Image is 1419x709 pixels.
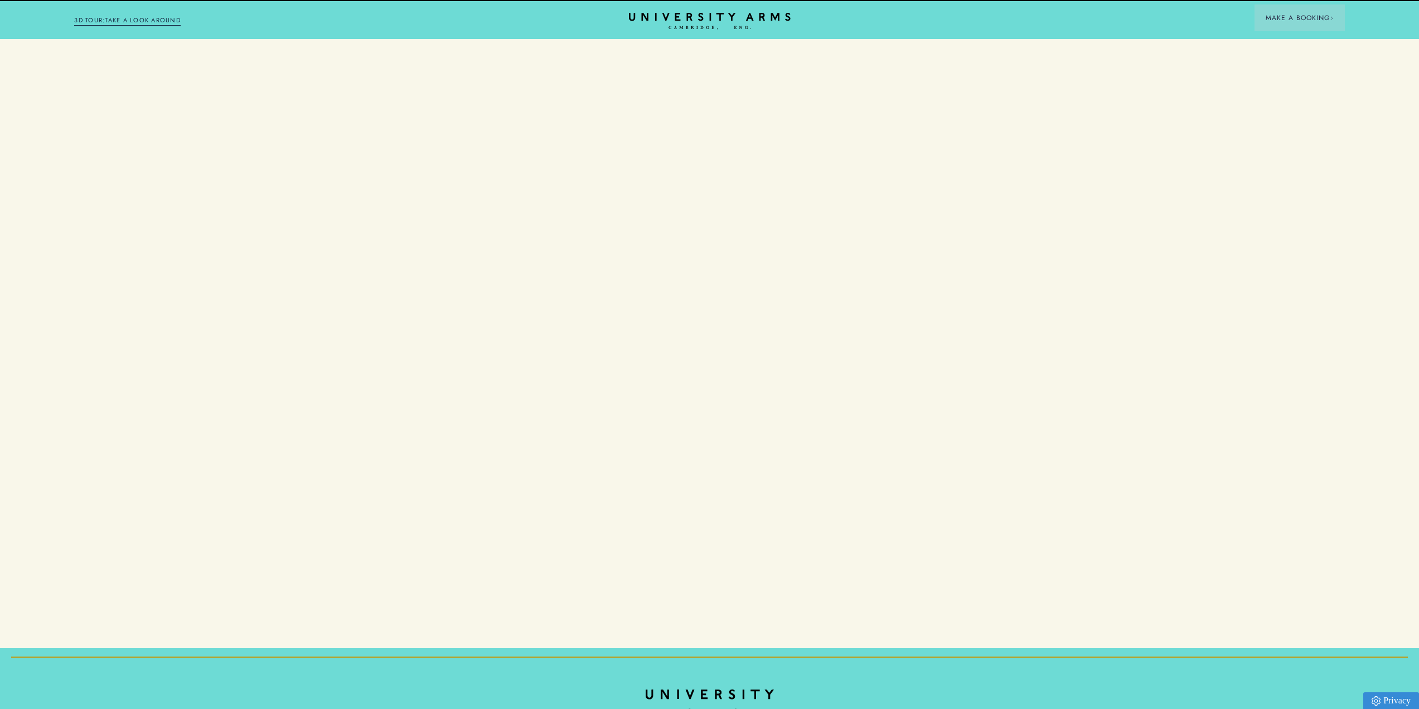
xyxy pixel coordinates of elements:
[1255,4,1345,31] button: Make a BookingArrow icon
[1266,13,1334,23] span: Make a Booking
[1330,16,1334,20] img: Arrow icon
[629,13,791,30] a: Home
[1372,696,1381,706] img: Privacy
[1363,692,1419,709] a: Privacy
[74,16,181,26] a: 3D TOUR:TAKE A LOOK AROUND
